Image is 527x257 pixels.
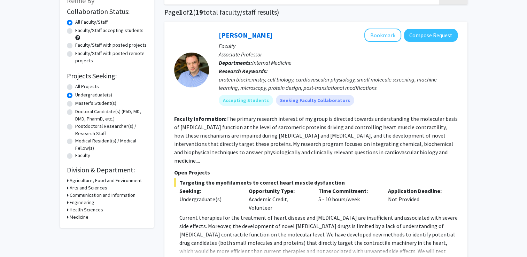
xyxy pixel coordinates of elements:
[219,59,252,66] b: Departments:
[164,8,467,16] h1: Page of ( total faculty/staff results)
[70,192,135,199] h3: Communication and Information
[75,41,147,49] label: Faculty/Staff with posted projects
[75,50,147,64] label: Faculty/Staff with posted remote projects
[383,187,452,212] div: Not Provided
[75,137,147,152] label: Medical Resident(s) / Medical Fellow(s)
[276,95,354,106] mat-chip: Seeking Faculty Collaborators
[5,226,30,252] iframe: Chat
[404,29,458,42] button: Compose Request to Thomas Kampourakis
[219,95,273,106] mat-chip: Accepting Students
[243,187,313,212] div: Academic Credit, Volunteer
[189,8,193,16] span: 2
[313,187,383,212] div: 5 - 10 hours/week
[75,100,116,107] label: Master's Student(s)
[75,123,147,137] label: Postdoctoral Researcher(s) / Research Staff
[179,8,183,16] span: 1
[67,7,147,16] h2: Collaboration Status:
[364,29,401,42] button: Add Thomas Kampourakis to Bookmarks
[174,168,458,177] p: Open Projects
[70,177,142,184] h3: Agriculture, Food and Environment
[75,27,144,34] label: Faculty/Staff accepting students
[195,8,203,16] span: 19
[174,115,226,122] b: Faculty Information:
[75,152,90,159] label: Faculty
[219,75,458,92] div: protein biochemistry, cell biology, cardiovascular physiology, small molecule screening, machine ...
[75,108,147,123] label: Doctoral Candidate(s) (PhD, MD, DMD, PharmD, etc.)
[75,18,108,26] label: All Faculty/Staff
[174,115,458,164] fg-read-more: The primary research interest of my group is directed towards understanding the molecular basis o...
[70,184,107,192] h3: Arts and Sciences
[70,213,88,221] h3: Medicine
[318,187,378,195] p: Time Commitment:
[388,187,447,195] p: Application Deadline:
[174,178,458,187] span: Targeting the myofilaments to correct heart muscle dysfunction
[67,72,147,80] h2: Projects Seeking:
[70,199,94,206] h3: Engineering
[67,166,147,174] h2: Division & Department:
[219,68,268,75] b: Research Keywords:
[219,31,272,39] a: [PERSON_NAME]
[70,206,103,213] h3: Health Sciences
[179,195,239,203] div: Undergraduate(s)
[219,42,458,50] p: Faculty
[75,83,99,90] label: All Projects
[252,59,292,66] span: Internal Medicine
[179,187,239,195] p: Seeking:
[75,91,112,99] label: Undergraduate(s)
[249,187,308,195] p: Opportunity Type:
[219,50,458,59] p: Associate Professor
